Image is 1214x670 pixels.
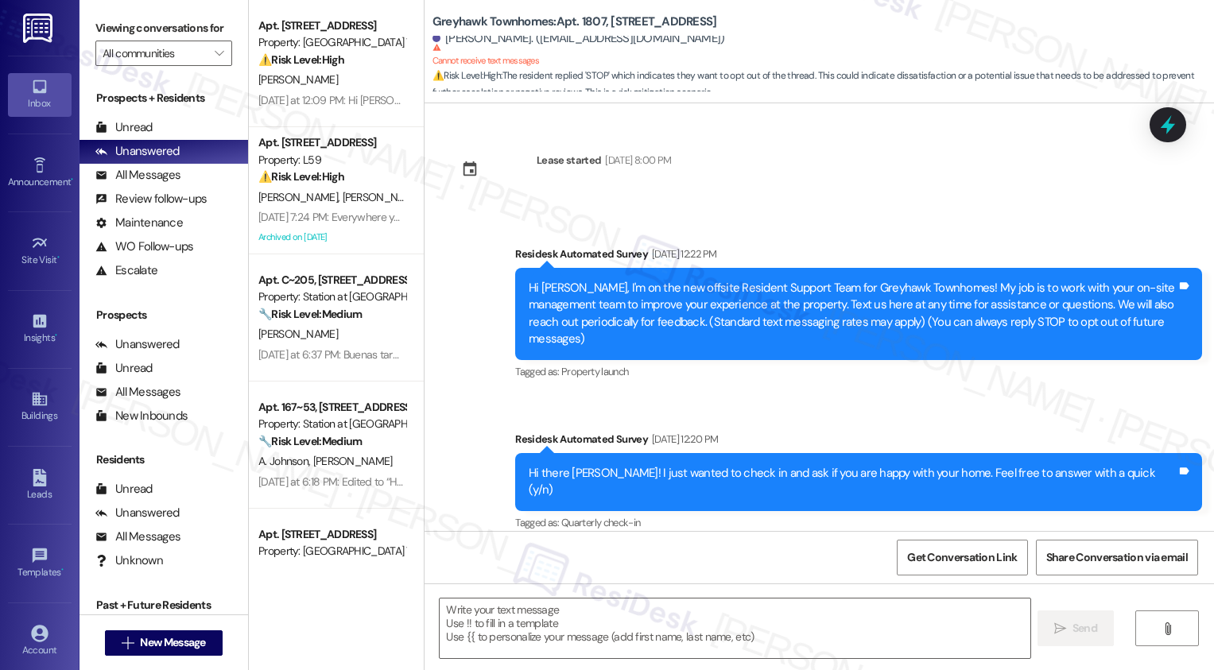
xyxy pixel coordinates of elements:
div: Hi there [PERSON_NAME]! I just wanted to check in and ask if you are happy with your home. Feel f... [529,465,1177,499]
div: Unanswered [95,505,180,521]
button: New Message [105,630,223,656]
strong: ⚠️ Risk Level: High [258,169,344,184]
div: [DATE] 8:00 PM [601,152,671,168]
strong: 🔧 Risk Level: Medium [258,434,362,448]
span: Property launch [561,365,628,378]
i:  [1162,622,1173,635]
div: Unread [95,481,153,498]
div: [DATE] at 6:37 PM: Buenas tardes [PERSON_NAME], deseo que me confírmeme si es necesario remover u... [258,347,1065,362]
i:  [122,637,134,649]
div: [DATE] 12:20 PM [648,431,718,447]
span: Get Conversation Link [907,549,1017,566]
span: [PERSON_NAME] [258,72,338,87]
div: Escalate [95,262,157,279]
span: : The resident replied 'STOP' which indicates they want to opt out of the thread. This could indi... [432,68,1214,102]
div: Residents [80,451,248,468]
div: Property: Station at [GEOGRAPHIC_DATA][PERSON_NAME] [258,289,405,305]
span: New Message [140,634,205,651]
a: Inbox [8,73,72,116]
sup: Cannot receive text messages [432,43,539,66]
a: Insights • [8,308,72,350]
strong: ⚠️ Risk Level: High [432,69,501,82]
div: Lease started [537,152,602,168]
div: Apt. C~205, [STREET_ADDRESS] [258,272,405,289]
span: • [55,330,57,341]
div: WO Follow-ups [95,238,193,255]
strong: 🔧 Risk Level: Medium [258,307,362,321]
div: Apt. [STREET_ADDRESS] [258,134,405,151]
div: Unknown [95,552,163,569]
div: Past + Future Residents [80,597,248,614]
div: Property: [GEOGRAPHIC_DATA] Townhomes [258,543,405,560]
span: [PERSON_NAME] [258,327,338,341]
div: Maintenance [95,215,183,231]
div: Apt. [STREET_ADDRESS] [258,17,405,34]
div: Residesk Automated Survey [515,431,1202,453]
span: [PERSON_NAME] [312,454,392,468]
span: A. Johnson [258,454,313,468]
div: Property: [GEOGRAPHIC_DATA] Townhomes [258,34,405,51]
i:  [215,47,223,60]
div: All Messages [95,529,180,545]
div: [DATE] 12:22 PM [648,246,716,262]
span: • [61,564,64,575]
span: [PERSON_NAME] [342,190,426,204]
i:  [1054,622,1066,635]
img: ResiDesk Logo [23,14,56,43]
button: Get Conversation Link [897,540,1027,575]
div: All Messages [95,384,180,401]
div: Property: L59 [258,152,405,168]
button: Send [1038,610,1115,646]
button: Share Conversation via email [1036,540,1198,575]
div: Unanswered [95,336,180,353]
div: Archived on [DATE] [257,227,407,247]
span: Share Conversation via email [1046,549,1188,566]
a: Site Visit • [8,230,72,273]
div: Unread [95,119,153,136]
a: Templates • [8,542,72,585]
div: [DATE] at 6:18 PM: Edited to “Hey, I got the email for patio inspections. We are in a townhome . ... [258,474,1054,489]
span: • [57,252,60,263]
a: Leads [8,464,72,507]
span: Send [1072,620,1097,637]
span: Quarterly check-in [561,516,640,529]
span: • [71,174,73,185]
div: Residesk Automated Survey [515,246,1202,268]
div: Tagged as: [515,511,1202,534]
span: [PERSON_NAME] [258,190,343,204]
strong: ⚠️ Risk Level: High [258,52,344,67]
div: New Inbounds [95,408,188,424]
a: Buildings [8,385,72,428]
div: Apt. 167~53, [STREET_ADDRESS] [258,399,405,416]
div: [PERSON_NAME]. ([EMAIL_ADDRESS][DOMAIN_NAME]) [432,30,725,47]
a: Account [8,620,72,663]
div: Hi [PERSON_NAME], I'm on the new offsite Resident Support Team for Greyhawk Townhomes! My job is ... [529,280,1177,348]
div: Apt. [STREET_ADDRESS] [258,526,405,543]
div: Prospects [80,307,248,323]
div: Unanswered [95,143,180,160]
div: All Messages [95,167,180,184]
div: Unread [95,360,153,377]
label: Viewing conversations for [95,16,232,41]
div: Prospects + Residents [80,90,248,107]
input: All communities [103,41,207,66]
div: Tagged as: [515,360,1202,383]
div: Review follow-ups [95,191,207,207]
b: Greyhawk Townhomes: Apt. 1807, [STREET_ADDRESS] [432,14,717,30]
div: Property: Station at [GEOGRAPHIC_DATA][PERSON_NAME] [258,416,405,432]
